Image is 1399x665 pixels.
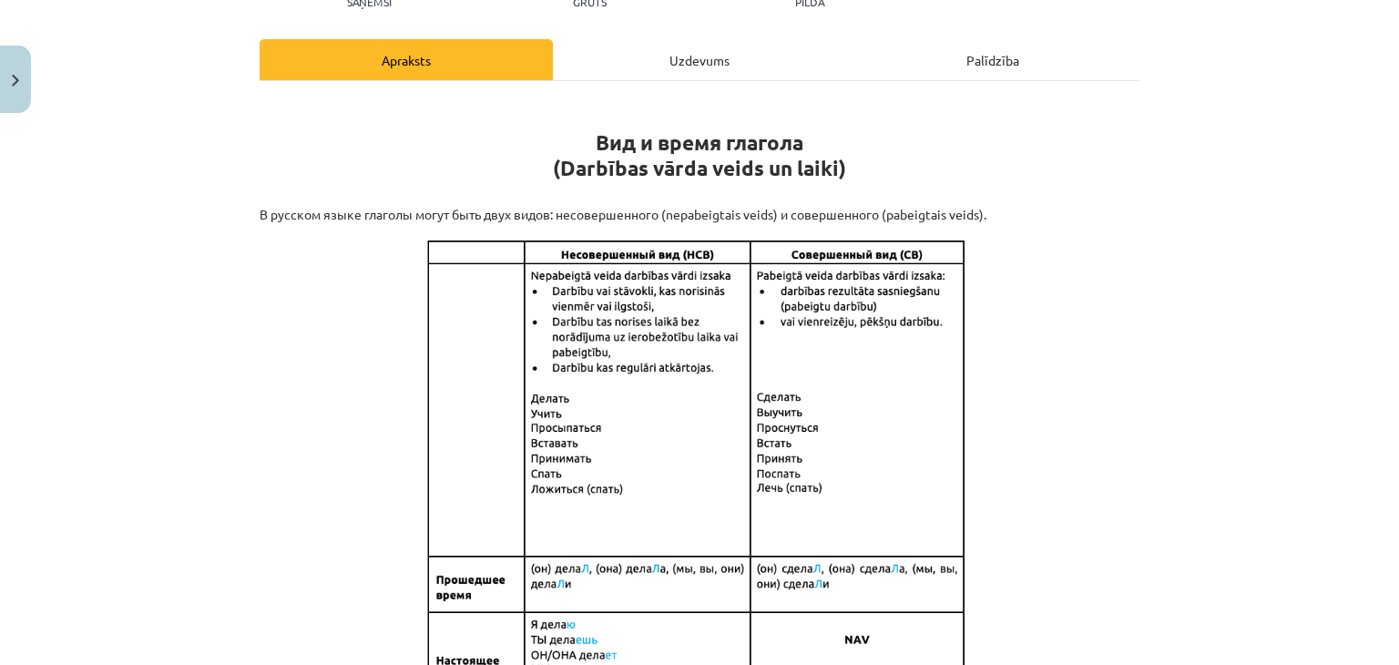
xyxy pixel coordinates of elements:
[553,39,846,80] div: Uzdevums
[553,129,846,181] strong: Вид и время глагола (Darbības vārda veids un laiki)
[12,75,19,87] img: icon-close-lesson-0947bae3869378f0d4975bcd49f059093ad1ed9edebbc8119c70593378902aed.svg
[260,186,1139,224] p: В русском языке глаголы могут быть двух видов: несовершенного (nepabeigtais veids) и совершенного...
[846,39,1139,80] div: Palīdzība
[260,39,553,80] div: Apraksts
